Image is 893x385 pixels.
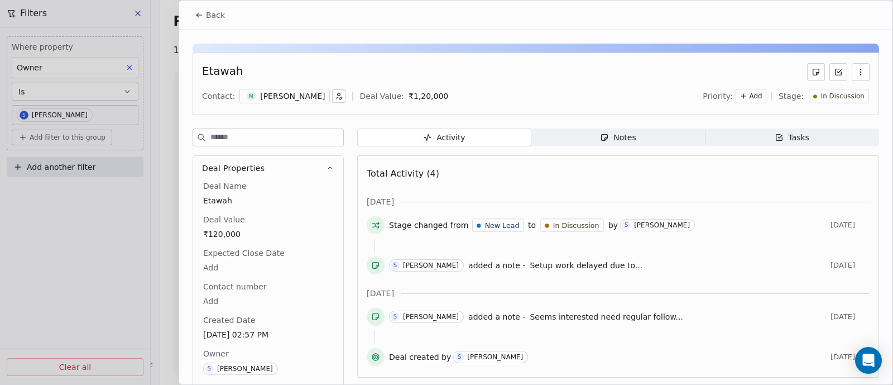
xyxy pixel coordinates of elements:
span: to [528,220,536,231]
span: Expected Close Date [201,248,287,259]
span: Seems interested need regular follow... [530,312,683,321]
span: ₹120,000 [203,229,333,240]
div: [PERSON_NAME] [403,313,459,321]
span: by [608,220,618,231]
div: Deal Value: [359,91,404,102]
div: Etawah [202,63,243,81]
span: ₹ 1,20,000 [409,92,448,101]
span: added a note - [468,311,525,322]
span: Priority: [703,91,733,102]
span: [DATE] [367,288,394,299]
span: Contact number [201,281,269,292]
span: [DATE] [830,312,870,321]
div: [PERSON_NAME] [403,262,459,269]
span: [DATE] 02:57 PM [203,329,333,340]
span: added a note - [468,260,525,271]
span: Etawah [203,195,333,206]
div: S [458,353,461,362]
span: Add [203,296,333,307]
div: Contact: [202,91,235,102]
span: [DATE] [367,196,394,207]
div: [PERSON_NAME] [217,365,273,373]
div: [PERSON_NAME] [260,91,325,102]
div: [PERSON_NAME] [634,221,690,229]
div: Notes [600,132,636,144]
button: Deal Properties [193,156,343,180]
span: Deal Value [201,214,247,225]
div: S [208,364,211,373]
div: Open Intercom Messenger [855,347,882,374]
span: Stage: [779,91,804,102]
span: Add [203,262,333,273]
span: Created Date [201,315,257,326]
span: New Lead [485,220,520,230]
span: In Discussion [821,92,865,101]
span: Add [749,92,762,101]
div: [PERSON_NAME] [467,353,523,361]
span: Deal Name [201,180,249,192]
span: Stage changed from [389,220,468,231]
div: S [393,312,397,321]
div: S [393,261,397,270]
span: In Discussion [553,220,599,230]
a: Setup work delayed due to... [530,259,642,272]
span: [DATE] [830,353,870,362]
span: Setup work delayed due to... [530,261,642,270]
a: Seems interested need regular follow... [530,310,683,324]
span: M [247,92,256,101]
span: Owner [201,348,231,359]
span: [DATE] [830,261,870,270]
div: Tasks [775,132,809,144]
span: Deal created by [389,351,451,363]
span: [DATE] [830,221,870,230]
button: Back [188,5,232,25]
span: Back [206,9,225,21]
span: Deal Properties [202,163,265,174]
div: S [625,221,628,230]
span: Total Activity (4) [367,168,439,179]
